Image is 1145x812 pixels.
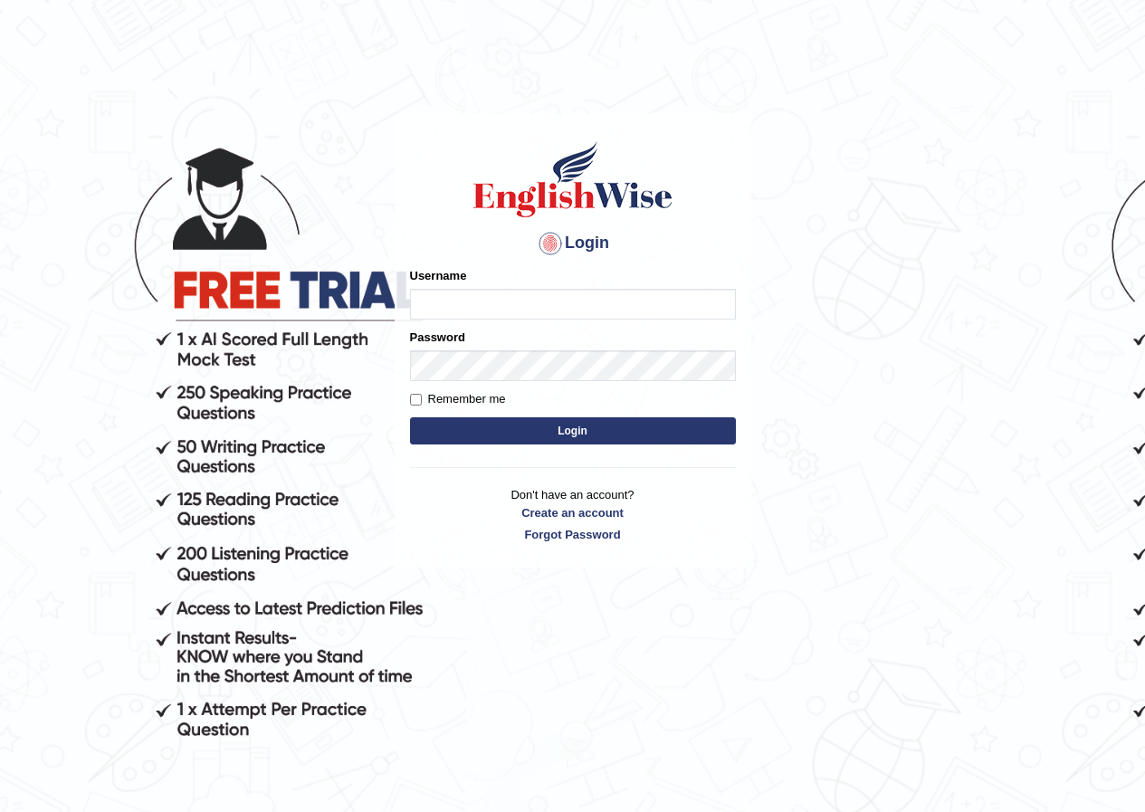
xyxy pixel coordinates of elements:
[410,390,506,408] label: Remember me
[410,417,736,444] button: Login
[410,267,467,284] label: Username
[410,486,736,542] p: Don't have an account?
[410,504,736,521] a: Create an account
[410,526,736,543] a: Forgot Password
[410,229,736,258] h4: Login
[410,394,422,406] input: Remember me
[410,329,465,346] label: Password
[470,139,676,220] img: Logo of English Wise sign in for intelligent practice with AI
